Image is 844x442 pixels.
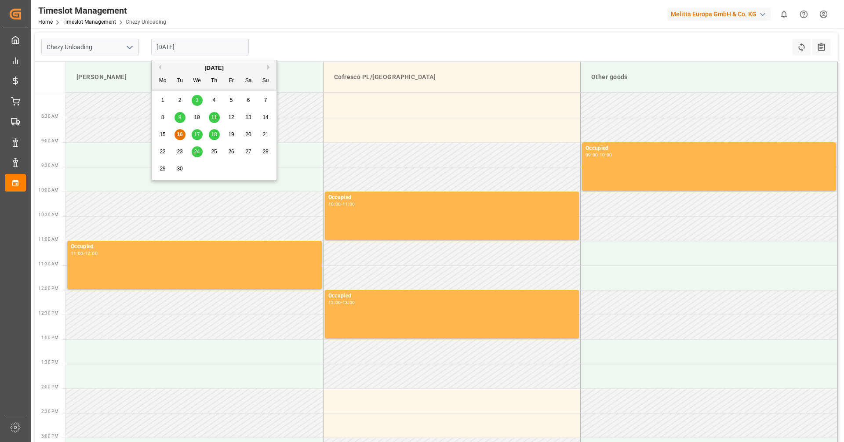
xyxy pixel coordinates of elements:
div: Choose Sunday, September 14th, 2025 [260,112,271,123]
div: Mo [157,76,168,87]
div: Choose Friday, September 26th, 2025 [226,146,237,157]
span: 11:30 AM [38,261,58,266]
div: Su [260,76,271,87]
span: 6 [247,97,250,103]
div: Choose Saturday, September 6th, 2025 [243,95,254,106]
span: 3:00 PM [41,434,58,438]
span: 1 [161,97,164,103]
div: 10:00 [328,202,341,206]
div: Choose Thursday, September 25th, 2025 [209,146,220,157]
div: We [192,76,203,87]
div: Cofresco PL/[GEOGRAPHIC_DATA] [331,69,573,85]
span: 20 [245,131,251,138]
div: Choose Tuesday, September 2nd, 2025 [175,95,186,106]
div: Choose Thursday, September 11th, 2025 [209,112,220,123]
span: 8 [161,114,164,120]
a: Home [38,19,53,25]
span: 13 [245,114,251,120]
div: month 2025-09 [154,92,274,178]
span: 2:30 PM [41,409,58,414]
span: 2:00 PM [41,384,58,389]
div: Choose Friday, September 12th, 2025 [226,112,237,123]
span: 7 [264,97,267,103]
span: 10:00 AM [38,188,58,192]
button: Previous Month [156,65,161,70]
span: 21 [262,131,268,138]
span: 28 [262,149,268,155]
span: 14 [262,114,268,120]
div: 12:00 [328,301,341,304]
input: DD-MM-YYYY [151,39,249,55]
button: Melitta Europa GmbH & Co. KG [667,6,774,22]
div: 13:00 [342,301,355,304]
span: 3 [196,97,199,103]
span: 4 [213,97,216,103]
input: Type to search/select [41,39,139,55]
div: Tu [175,76,186,87]
div: - [341,301,342,304]
span: 11 [211,114,217,120]
div: Occupied [328,292,575,301]
span: 19 [228,131,234,138]
div: 09:00 [586,153,598,157]
span: 8:30 AM [41,114,58,119]
span: 9:30 AM [41,163,58,168]
a: Timeslot Management [62,19,116,25]
span: 22 [160,149,165,155]
div: Choose Sunday, September 28th, 2025 [260,146,271,157]
span: 15 [160,131,165,138]
span: 25 [211,149,217,155]
button: open menu [123,40,136,54]
div: Occupied [328,193,575,202]
div: Th [209,76,220,87]
span: 16 [177,131,182,138]
div: Choose Monday, September 22nd, 2025 [157,146,168,157]
span: 2 [178,97,182,103]
div: Choose Sunday, September 21st, 2025 [260,129,271,140]
div: Other goods [588,69,830,85]
div: Choose Wednesday, September 3rd, 2025 [192,95,203,106]
div: Sa [243,76,254,87]
div: Choose Monday, September 1st, 2025 [157,95,168,106]
div: [DATE] [152,64,276,72]
span: 10:30 AM [38,212,58,217]
button: Help Center [794,4,814,24]
div: Choose Tuesday, September 9th, 2025 [175,112,186,123]
div: Choose Saturday, September 20th, 2025 [243,129,254,140]
span: 11:00 AM [38,237,58,242]
div: Occupied [586,144,833,153]
span: 26 [228,149,234,155]
span: 12:30 PM [38,311,58,315]
div: Choose Wednesday, September 17th, 2025 [192,129,203,140]
button: show 0 new notifications [774,4,794,24]
span: 1:00 PM [41,335,58,340]
span: 18 [211,131,217,138]
span: 5 [230,97,233,103]
div: Choose Sunday, September 7th, 2025 [260,95,271,106]
span: 9 [178,114,182,120]
button: Next Month [267,65,273,70]
div: Occupied [71,243,318,251]
div: Choose Friday, September 19th, 2025 [226,129,237,140]
div: [PERSON_NAME] [73,69,316,85]
div: - [341,202,342,206]
span: 9:00 AM [41,138,58,143]
div: Choose Tuesday, September 23rd, 2025 [175,146,186,157]
div: Choose Thursday, September 18th, 2025 [209,129,220,140]
div: Choose Monday, September 29th, 2025 [157,163,168,174]
div: Choose Wednesday, September 24th, 2025 [192,146,203,157]
span: 27 [245,149,251,155]
div: 11:00 [342,202,355,206]
div: Choose Thursday, September 4th, 2025 [209,95,220,106]
span: 1:30 PM [41,360,58,365]
div: Fr [226,76,237,87]
div: - [598,153,600,157]
span: 23 [177,149,182,155]
div: 10:00 [600,153,612,157]
span: 29 [160,166,165,172]
div: Melitta Europa GmbH & Co. KG [667,8,771,21]
span: 24 [194,149,200,155]
div: 11:00 [71,251,84,255]
div: Choose Monday, September 8th, 2025 [157,112,168,123]
div: Timeslot Management [38,4,166,17]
